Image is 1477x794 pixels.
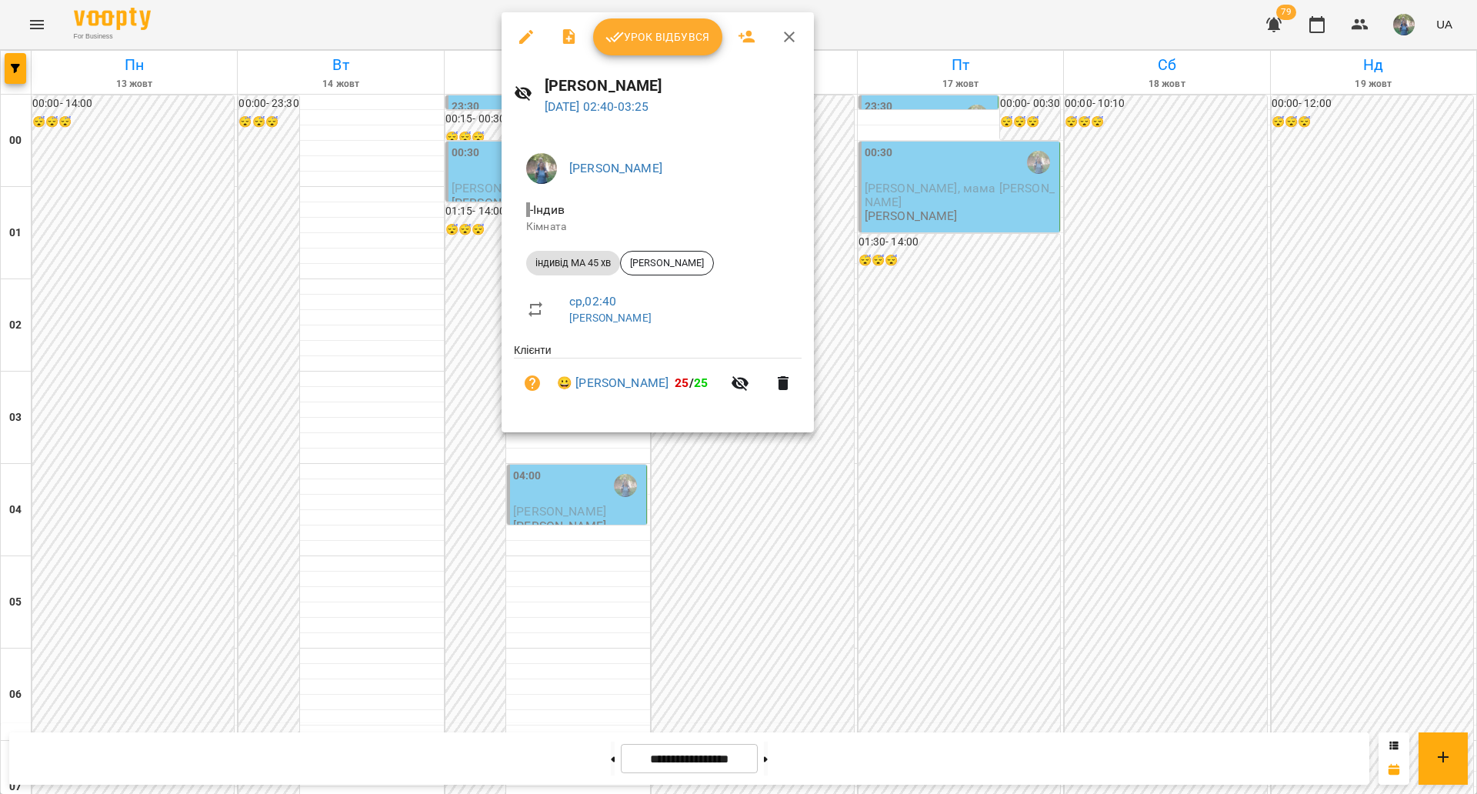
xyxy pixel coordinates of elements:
button: Урок відбувся [593,18,722,55]
span: 25 [694,375,708,390]
a: [DATE] 02:40-03:25 [545,99,649,114]
a: [PERSON_NAME] [569,161,662,175]
b: / [675,375,708,390]
a: [PERSON_NAME] [569,312,652,324]
h6: [PERSON_NAME] [545,74,802,98]
img: de1e453bb906a7b44fa35c1e57b3518e.jpg [526,153,557,184]
span: - Індив [526,202,568,217]
a: 😀 [PERSON_NAME] [557,374,668,392]
ul: Клієнти [514,342,802,414]
span: [PERSON_NAME] [621,256,713,270]
div: [PERSON_NAME] [620,251,714,275]
a: ср , 02:40 [569,294,616,309]
span: індивід МА 45 хв [526,256,620,270]
p: Кімната [526,219,789,235]
span: 25 [675,375,688,390]
span: Урок відбувся [605,28,710,46]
